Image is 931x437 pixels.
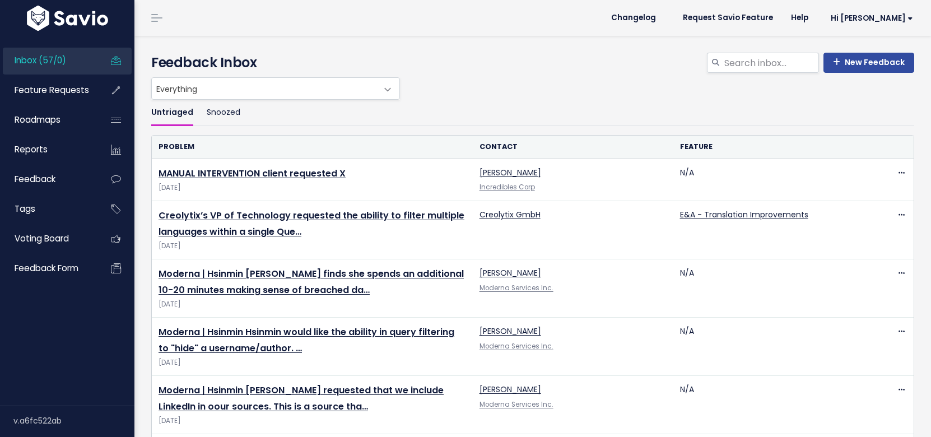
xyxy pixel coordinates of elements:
a: Moderna | Hsinmin [PERSON_NAME] requested that we include LinkedIn in oour sources. This is a sou... [159,384,444,413]
input: Search inbox... [723,53,819,73]
a: Roadmaps [3,107,93,133]
th: Feature [673,136,874,159]
span: Tags [15,203,35,215]
img: logo-white.9d6f32f41409.svg [24,6,111,31]
span: [DATE] [159,299,466,310]
h4: Feedback Inbox [151,53,914,73]
ul: Filter feature requests [151,100,914,126]
a: Hi [PERSON_NAME] [817,10,922,27]
span: Everything [152,78,377,99]
td: N/A [673,159,874,201]
th: Contact [473,136,673,159]
a: Feedback form [3,255,93,281]
span: [DATE] [159,240,466,252]
a: [PERSON_NAME] [480,326,541,337]
th: Problem [152,136,473,159]
a: [PERSON_NAME] [480,267,541,278]
td: N/A [673,376,874,434]
span: Feedback [15,173,55,185]
span: [DATE] [159,357,466,369]
a: Snoozed [207,100,240,126]
span: Everything [151,77,400,100]
a: Creolytix’s VP of Technology requested the ability to filter multiple languages within a single Que… [159,209,464,238]
span: Hi [PERSON_NAME] [831,14,913,22]
span: Reports [15,143,48,155]
a: Untriaged [151,100,193,126]
a: Help [782,10,817,26]
span: Voting Board [15,233,69,244]
div: v.a6fc522ab [13,406,134,435]
td: N/A [673,259,874,318]
a: Request Savio Feature [674,10,782,26]
span: [DATE] [159,182,466,194]
a: [PERSON_NAME] [480,167,541,178]
a: Feature Requests [3,77,93,103]
span: [DATE] [159,415,466,427]
span: Feedback form [15,262,78,274]
a: Voting Board [3,226,93,252]
a: Moderna Services Inc. [480,283,553,292]
a: Moderna | Hsinmin [PERSON_NAME] finds she spends an additional 10-20 minutes making sense of brea... [159,267,464,296]
a: Reports [3,137,93,162]
td: N/A [673,318,874,376]
span: Feature Requests [15,84,89,96]
a: Moderna Services Inc. [480,400,553,409]
a: [PERSON_NAME] [480,384,541,395]
a: Feedback [3,166,93,192]
a: Inbox (57/0) [3,48,93,73]
a: Tags [3,196,93,222]
a: E&A - Translation Improvements [680,209,808,220]
a: New Feedback [823,53,914,73]
span: Inbox (57/0) [15,54,66,66]
a: Incredibles Corp [480,183,535,192]
a: Moderna | Hsinmin Hsinmin would like the ability in query filtering to "hide" a username/author. … [159,326,454,355]
span: Roadmaps [15,114,60,125]
span: Changelog [611,14,656,22]
a: Moderna Services Inc. [480,342,553,351]
a: Creolytix GmbH [480,209,541,220]
a: MANUAL INTERVENTION client requested X [159,167,346,180]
